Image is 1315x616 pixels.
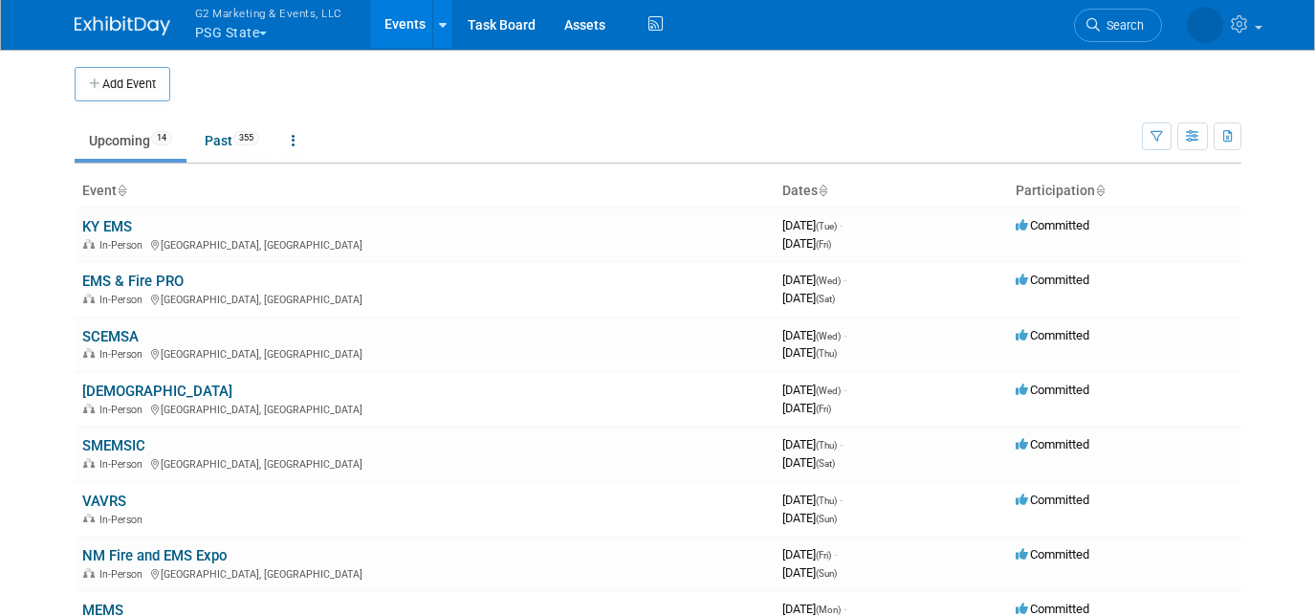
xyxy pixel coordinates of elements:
span: (Wed) [816,275,841,286]
span: (Wed) [816,331,841,341]
span: In-Person [99,568,148,581]
span: [DATE] [782,328,846,342]
span: (Sun) [816,514,837,524]
span: (Fri) [816,404,831,414]
span: Search [1100,18,1144,33]
span: Committed [1016,547,1089,561]
span: In-Person [99,514,148,526]
span: (Sun) [816,568,837,579]
span: [DATE] [782,236,831,251]
span: (Thu) [816,348,837,359]
span: - [840,437,843,451]
span: [DATE] [782,493,843,507]
span: [DATE] [782,401,831,415]
span: In-Person [99,404,148,416]
span: - [844,602,846,616]
th: Participation [1008,175,1241,208]
th: Event [75,175,775,208]
span: Committed [1016,493,1089,507]
a: Sort by Start Date [818,183,827,198]
a: Search [1074,9,1162,42]
img: In-Person Event [83,404,95,413]
span: [DATE] [782,345,837,360]
img: In-Person Event [83,348,95,358]
span: - [840,493,843,507]
span: G2 Marketing & Events, LLC [195,3,342,23]
span: (Tue) [816,221,837,231]
span: Committed [1016,328,1089,342]
a: Sort by Participation Type [1095,183,1105,198]
span: In-Person [99,348,148,361]
span: [DATE] [782,511,837,525]
div: [GEOGRAPHIC_DATA], [GEOGRAPHIC_DATA] [82,291,767,306]
span: [DATE] [782,547,837,561]
span: [DATE] [782,455,835,470]
img: In-Person Event [83,294,95,303]
span: [DATE] [782,437,843,451]
span: (Wed) [816,385,841,396]
div: [GEOGRAPHIC_DATA], [GEOGRAPHIC_DATA] [82,236,767,252]
span: In-Person [99,458,148,471]
span: 14 [151,131,172,145]
span: [DATE] [782,218,843,232]
a: Sort by Event Name [117,183,126,198]
span: - [834,547,837,561]
img: In-Person Event [83,458,95,468]
a: SMEMSIC [82,437,145,454]
span: Committed [1016,602,1089,616]
span: (Fri) [816,550,831,561]
a: Upcoming14 [75,122,186,159]
span: 355 [233,131,259,145]
a: SCEMSA [82,328,139,345]
span: - [844,273,846,287]
div: [GEOGRAPHIC_DATA], [GEOGRAPHIC_DATA] [82,401,767,416]
span: - [844,328,846,342]
span: [DATE] [782,273,846,287]
span: - [840,218,843,232]
img: Laine Butler [1187,7,1223,43]
span: Committed [1016,273,1089,287]
img: In-Person Event [83,239,95,249]
span: Committed [1016,437,1089,451]
span: [DATE] [782,291,835,305]
span: [DATE] [782,602,846,616]
span: [DATE] [782,383,846,397]
a: [DEMOGRAPHIC_DATA] [82,383,232,400]
span: (Thu) [816,440,837,451]
span: Committed [1016,383,1089,397]
div: [GEOGRAPHIC_DATA], [GEOGRAPHIC_DATA] [82,565,767,581]
span: In-Person [99,239,148,252]
span: (Mon) [816,605,841,615]
a: NM Fire and EMS Expo [82,547,227,564]
span: (Sat) [816,458,835,469]
a: Past355 [190,122,274,159]
img: In-Person Event [83,568,95,578]
a: KY EMS [82,218,132,235]
img: In-Person Event [83,514,95,523]
a: VAVRS [82,493,126,510]
a: EMS & Fire PRO [82,273,184,290]
div: [GEOGRAPHIC_DATA], [GEOGRAPHIC_DATA] [82,345,767,361]
span: In-Person [99,294,148,306]
span: Committed [1016,218,1089,232]
span: (Fri) [816,239,831,250]
span: - [844,383,846,397]
div: [GEOGRAPHIC_DATA], [GEOGRAPHIC_DATA] [82,455,767,471]
img: ExhibitDay [75,16,170,35]
span: [DATE] [782,565,837,580]
button: Add Event [75,67,170,101]
th: Dates [775,175,1008,208]
span: (Thu) [816,495,837,506]
span: (Sat) [816,294,835,304]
